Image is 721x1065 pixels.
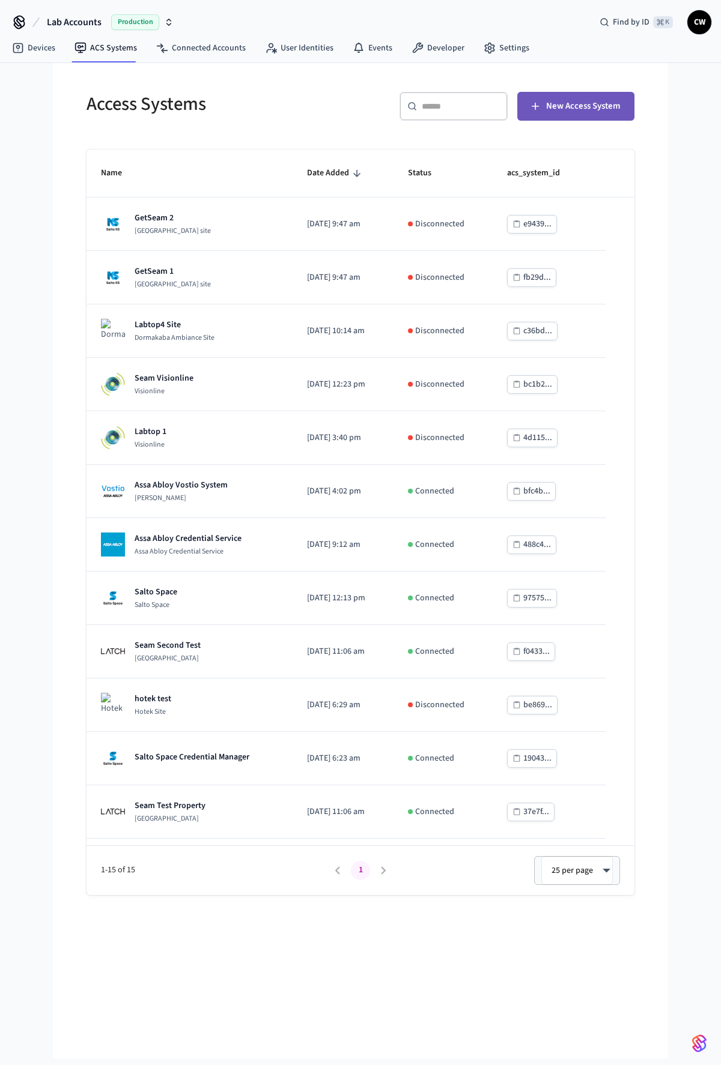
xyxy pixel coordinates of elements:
[523,804,549,819] div: 37e7f...
[87,149,634,999] table: sticky table
[523,217,552,232] div: e9439...
[135,707,171,717] p: Hotek Site
[507,589,557,608] button: 97575...
[101,639,125,663] img: Latch Building Logo
[415,806,454,818] p: Connected
[135,479,228,491] p: Assa Abloy Vostio System
[101,212,125,236] img: Salto KS site Logo
[135,600,177,610] p: Salto Space
[523,751,552,766] div: 19043...
[507,696,558,714] button: be869...
[135,226,211,236] p: [GEOGRAPHIC_DATA] site
[307,645,379,658] p: [DATE] 11:06 am
[135,333,214,343] p: Dormakaba Ambiance Site
[307,432,379,444] p: [DATE] 3:40 pm
[101,479,125,503] img: Assa Abloy Vostio Logo
[507,268,556,287] button: fb29d...
[307,164,365,183] span: Date Added
[307,699,379,711] p: [DATE] 6:29 am
[135,586,177,598] p: Salto Space
[689,11,710,33] span: CW
[408,164,447,183] span: Status
[523,430,552,445] div: 4d115...
[507,215,557,234] button: e9439...
[687,10,711,34] button: CW
[47,15,102,29] span: Lab Accounts
[546,98,620,114] span: New Access System
[101,800,125,824] img: Latch Building Logo
[415,271,464,284] p: Disconnected
[507,482,556,501] button: bfc4b...
[326,861,395,880] nav: pagination navigation
[523,698,552,713] div: be869...
[135,319,214,331] p: Labtop4 Site
[415,752,454,765] p: Connected
[415,485,454,498] p: Connected
[135,639,201,651] p: Seam Second Test
[135,693,171,705] p: hotek test
[135,387,193,396] p: Visionline
[101,746,125,770] img: Salto Space Logo
[415,378,464,391] p: Disconnected
[307,325,379,337] p: [DATE] 10:14 am
[415,539,454,551] p: Connected
[415,432,464,444] p: Disconnected
[523,537,551,552] div: 488c4...
[135,280,211,289] p: [GEOGRAPHIC_DATA] site
[65,37,147,59] a: ACS Systems
[613,16,650,28] span: Find by ID
[523,377,552,392] div: bc1b2...
[507,536,556,554] button: 488c4...
[307,539,379,551] p: [DATE] 9:12 am
[135,212,211,224] p: GetSeam 2
[101,265,125,289] img: Salto KS site Logo
[101,372,125,396] img: Visionline Logo
[135,751,249,763] p: Salto Space Credential Manager
[653,16,673,28] span: ⌘ K
[2,37,65,59] a: Devices
[101,586,125,610] img: Salto Space Logo
[135,800,205,812] p: Seam Test Property
[474,37,539,59] a: Settings
[101,319,125,343] img: Dormakaba Ambiance Site Logo
[590,11,683,33] div: Find by ID⌘ K
[135,814,205,824] p: [GEOGRAPHIC_DATA]
[415,592,454,605] p: Connected
[101,426,125,450] img: Visionline Logo
[415,645,454,658] p: Connected
[415,325,464,337] p: Disconnected
[507,375,558,394] button: bc1b2...
[101,164,138,183] span: Name
[135,532,242,545] p: Assa Abloy Credential Service
[507,749,557,768] button: 19043...
[135,440,166,450] p: Visionline
[111,14,159,30] span: Production
[507,322,558,340] button: c36bd...
[523,644,550,659] div: f0433...
[507,429,558,447] button: 4d115...
[507,803,555,821] button: 37e7f...
[307,378,379,391] p: [DATE] 12:23 pm
[523,591,552,606] div: 97575...
[343,37,402,59] a: Events
[255,37,343,59] a: User Identities
[101,864,326,876] span: 1-15 of 15
[101,532,125,557] img: Assa Abloy Credential Service Logo
[135,372,193,384] p: Seam Visionline
[101,693,125,717] img: Hotek Site Logo
[135,547,242,557] p: Assa Abloy Credential Service
[135,654,201,663] p: [GEOGRAPHIC_DATA]
[135,426,166,438] p: Labtop 1
[415,218,464,231] p: Disconnected
[351,861,370,880] button: page 1
[523,324,552,339] div: c36bd...
[307,485,379,498] p: [DATE] 4:02 pm
[87,92,353,116] h5: Access Systems
[307,752,379,765] p: [DATE] 6:23 am
[507,164,576,183] span: acs_system_id
[692,1034,707,1053] img: SeamLogoGradient.69752ec5.svg
[307,271,379,284] p: [DATE] 9:47 am
[307,806,379,818] p: [DATE] 11:06 am
[402,37,474,59] a: Developer
[523,270,551,285] div: fb29d...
